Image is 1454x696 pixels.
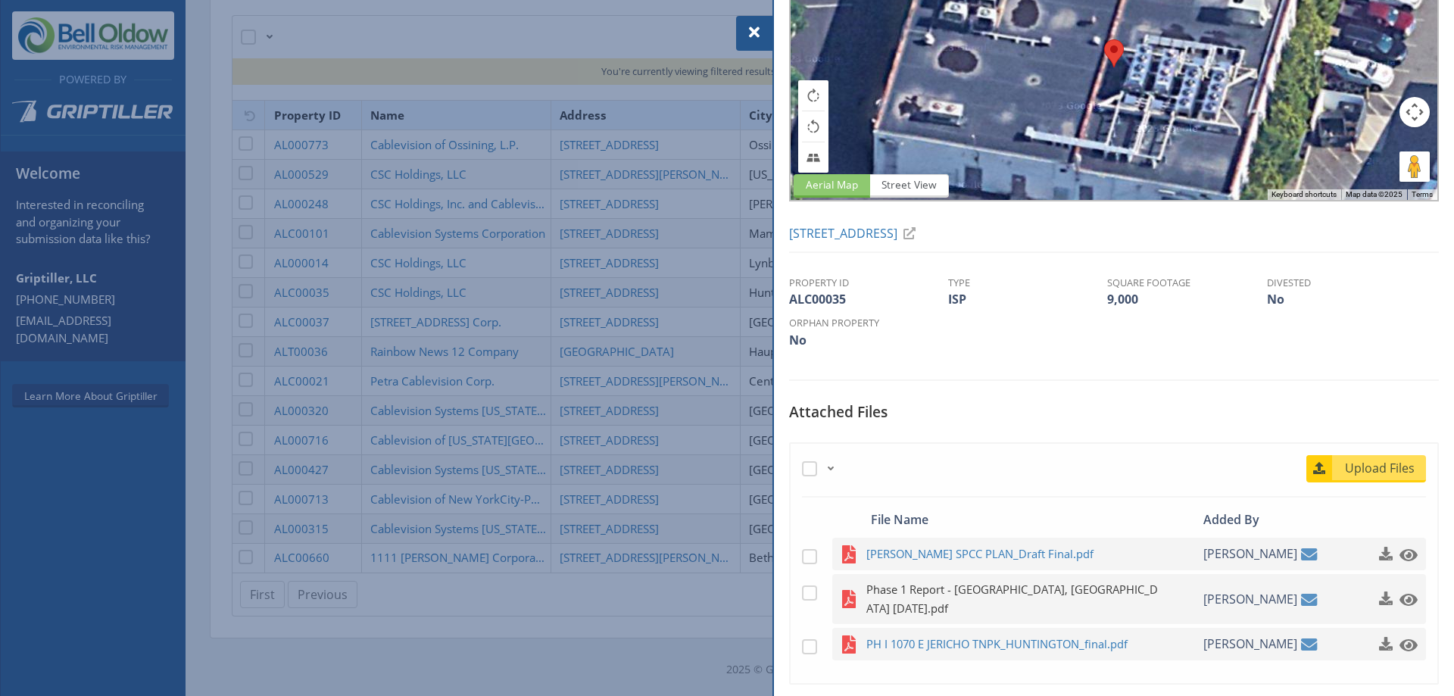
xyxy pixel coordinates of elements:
th: Orphan Property [789,316,948,330]
span: [PERSON_NAME] [1203,583,1297,616]
span: ALC00035 [789,291,846,307]
span: ISP [948,291,966,307]
th: Square Footage [1107,276,1266,290]
span: [PERSON_NAME] [1203,628,1297,660]
th: Divested [1267,276,1426,290]
span: [PERSON_NAME] [1203,538,1297,570]
span: Upload Files [1334,459,1426,477]
th: Property ID [789,276,948,290]
a: [PERSON_NAME] SPCC PLAN_Draft Final.pdf [866,545,1199,563]
button: Keyboard shortcuts [1271,189,1337,200]
span: Phase 1 Report - [GEOGRAPHIC_DATA], [GEOGRAPHIC_DATA] [DATE].pdf [866,580,1162,618]
button: Drag Pegman onto the map to open Street View [1399,151,1430,182]
a: [STREET_ADDRESS] [789,225,922,242]
span: Map data ©2025 [1346,190,1403,198]
span: No [1267,291,1284,307]
button: Rotate map clockwise [798,80,828,111]
a: Click to preview this file [1395,631,1415,658]
a: PH I 1070 E JERICHO TNPK_HUNTINGTON_final.pdf [866,635,1199,654]
span: [PERSON_NAME] SPCC PLAN_Draft Final.pdf [866,545,1162,563]
span: Aerial Map [794,174,870,198]
span: PH I 1070 E JERICHO TNPK_HUNTINGTON_final.pdf [866,635,1162,654]
span: Street View [869,174,949,198]
h5: Attached Files [789,404,1439,432]
a: Phase 1 Report - [GEOGRAPHIC_DATA], [GEOGRAPHIC_DATA] [DATE].pdf [866,580,1199,618]
button: Map camera controls [1399,97,1430,127]
a: Terms (opens in new tab) [1412,190,1433,198]
th: Type [948,276,1107,290]
a: Upload Files [1306,455,1426,482]
span: No [789,332,807,348]
button: Rotate map counterclockwise [798,111,828,142]
div: Added By [1199,509,1318,530]
a: Click to preview this file [1395,541,1415,568]
div: File Name [866,509,1199,530]
a: Click to preview this file [1395,585,1415,613]
button: Tilt map [798,142,828,173]
span: 9,000 [1107,291,1138,307]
